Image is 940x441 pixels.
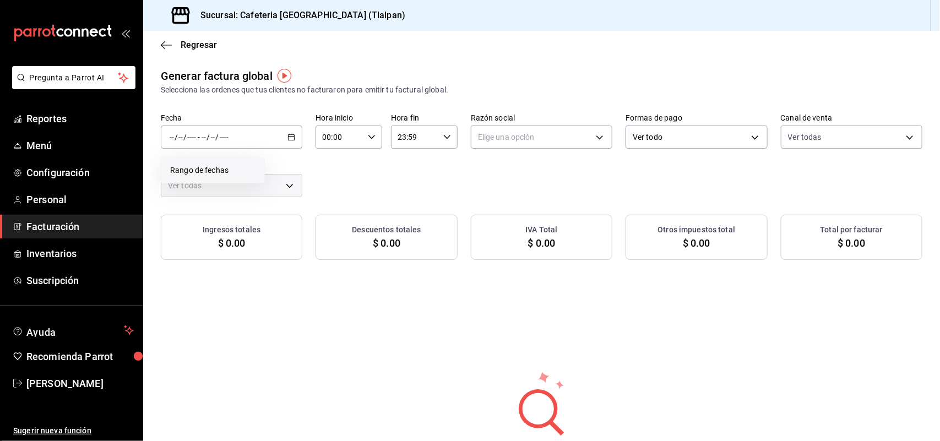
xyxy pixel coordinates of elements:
span: Personal [26,192,134,207]
span: Ver todas [168,180,202,191]
label: Razón social [471,115,612,122]
span: Regresar [181,40,217,50]
button: Pregunta a Parrot AI [12,66,135,89]
input: -- [201,133,207,141]
span: / [175,133,178,141]
label: Hora fin [391,115,458,122]
label: Canal de venta [781,115,922,122]
span: $ 0.00 [683,236,710,251]
span: Suscripción [26,273,134,288]
input: ---- [219,133,229,141]
span: Configuración [26,165,134,180]
h3: Otros impuestos total [658,224,736,236]
span: $ 0.00 [528,236,556,251]
button: Regresar [161,40,217,50]
span: - [198,133,200,141]
span: [PERSON_NAME] [26,376,134,391]
span: $ 0.00 [373,236,400,251]
h3: Sucursal: Cafeteria [GEOGRAPHIC_DATA] (Tlalpan) [192,9,405,22]
span: Pregunta a Parrot AI [30,72,118,84]
label: Formas de pago [626,115,767,122]
label: Fecha [161,115,302,122]
span: / [216,133,219,141]
span: / [183,133,187,141]
span: Ayuda [26,324,119,337]
span: $ 0.00 [838,236,865,251]
img: Tooltip marker [278,69,291,83]
input: -- [210,133,216,141]
input: -- [178,133,183,141]
div: Elige una opción [471,126,612,149]
span: / [207,133,210,141]
div: Selecciona las ordenes que tus clientes no facturaron para emitir tu factural global. [161,84,922,96]
span: Facturación [26,219,134,234]
span: Inventarios [26,246,134,261]
div: Generar factura global [161,68,273,84]
label: Hora inicio [316,115,382,122]
button: open_drawer_menu [121,29,130,37]
span: $ 0.00 [218,236,246,251]
h3: IVA Total [525,224,557,236]
h3: Descuentos totales [352,224,421,236]
span: Menú [26,138,134,153]
input: -- [169,133,175,141]
span: Recomienda Parrot [26,349,134,364]
span: Ver todas [788,132,822,143]
h3: Ingresos totales [203,224,260,236]
span: Sugerir nueva función [13,425,134,437]
a: Pregunta a Parrot AI [8,80,135,91]
span: Rango de fechas [170,165,256,176]
input: ---- [187,133,197,141]
span: Reportes [26,111,134,126]
h3: Total por facturar [821,224,883,236]
div: Ver todo [626,126,767,149]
